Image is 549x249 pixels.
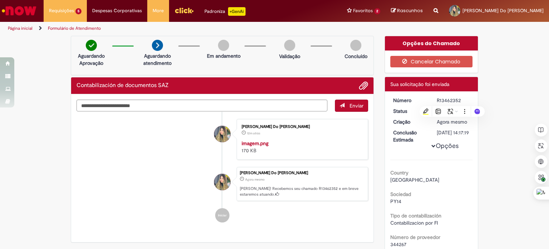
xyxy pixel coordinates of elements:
[284,40,295,51] img: img-circle-grey.png
[388,118,432,125] dt: Criação
[75,8,81,14] span: 5
[390,212,441,219] b: Tipo de contabilización
[5,22,361,35] ul: Trilhas de página
[86,40,97,51] img: check-circle-green.png
[437,129,470,136] div: [DATE] 14:17:19
[390,177,439,183] span: [GEOGRAPHIC_DATA]
[76,112,368,230] ul: Histórico de tíquete
[388,97,432,104] dt: Número
[76,167,368,201] li: Giulia Monique Antunes Do Nascimento
[214,126,231,142] div: Giulia Monique Antunes Do Nascimento
[92,7,142,14] span: Despesas Corporativas
[48,25,101,31] a: Formulário de Atendimento
[463,8,544,14] span: [PERSON_NAME] Do [PERSON_NAME]
[390,169,409,176] b: Country
[390,234,440,240] b: Número de proveedor
[385,36,478,51] div: Opções do Chamado
[214,174,231,190] div: Giulia Monique Antunes Do Nascimento
[76,100,327,112] textarea: Digite sua mensagem aqui...
[390,191,411,197] b: Sociedad
[437,97,470,104] div: R13462352
[345,53,367,60] p: Concluído
[228,7,246,16] p: +GenAi
[8,25,33,31] a: Página inicial
[353,7,373,14] span: Favoritos
[240,186,364,197] p: [PERSON_NAME]! Recebemos seu chamado R13462352 e em breve estaremos atuando.
[242,140,361,154] div: 170 KB
[390,220,438,226] span: Contabilizacion por FI
[388,107,432,115] dt: Status
[374,8,380,14] span: 2
[76,82,169,89] h2: Contabilización de documentos SAZ Histórico de tíquete
[245,177,264,182] time: 29/08/2025 13:17:15
[140,52,175,67] p: Aguardando atendimento
[335,100,368,112] button: Enviar
[437,119,467,125] time: 29/08/2025 13:17:15
[49,7,74,14] span: Requisições
[218,40,229,51] img: img-circle-grey.png
[204,7,246,16] div: Padroniza
[391,8,423,14] a: Rascunhos
[437,118,470,125] div: 29/08/2025 13:17:15
[247,131,260,135] time: 29/08/2025 13:05:05
[1,4,38,18] img: ServiceNow
[390,56,473,67] button: Cancelar Chamado
[242,125,361,129] div: [PERSON_NAME] Do [PERSON_NAME]
[152,40,163,51] img: arrow-next.png
[279,53,300,60] p: Validação
[350,40,361,51] img: img-circle-grey.png
[390,198,401,205] span: PY14
[397,7,423,14] span: Rascunhos
[245,177,264,182] span: Agora mesmo
[242,140,268,147] a: imagem.png
[240,171,364,175] div: [PERSON_NAME] Do [PERSON_NAME]
[247,131,260,135] span: 12m atrás
[437,119,467,125] span: Agora mesmo
[153,7,164,14] span: More
[390,241,406,248] span: 344267
[174,5,194,16] img: click_logo_yellow_360x200.png
[388,129,432,143] dt: Conclusão Estimada
[74,52,109,67] p: Aguardando Aprovação
[207,52,241,59] p: Em andamento
[390,81,449,87] span: Sua solicitação foi enviada
[350,102,363,109] span: Enviar
[359,81,368,90] button: Adicionar anexos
